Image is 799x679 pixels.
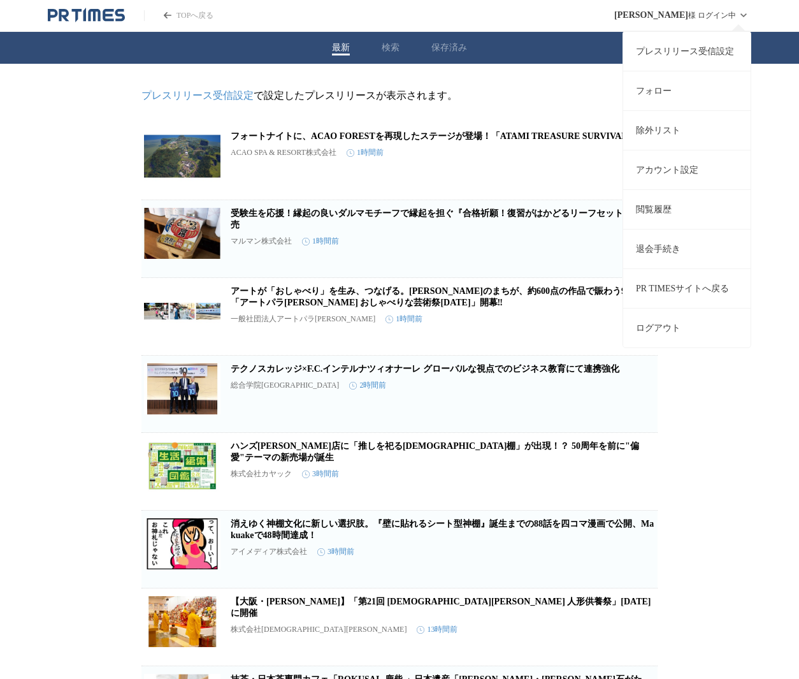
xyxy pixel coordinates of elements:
[623,229,751,268] a: 退会手続き
[623,71,751,110] a: フォロー
[231,364,619,374] a: テクノスカレッジ×F.C.インテルナツィオナーレ グローバルな視点でのビジネス教育にて連携強化
[231,286,652,307] a: アートが「おしゃべり」を生み、つなげる。[PERSON_NAME]のまちが、約600点の作品で賑わう9日間、「アートパラ[PERSON_NAME] おしゃべりな芸術祭[DATE]」開幕‼
[231,519,654,540] a: 消えゆく神棚文化に新しい選択肢。『壁に貼れるシート型神棚』誕生までの88話を四コマ漫画で公開、Makuakeで48時間達成！
[623,189,751,229] a: 閲覧履歴
[231,314,375,325] p: 一般社団法人アートパラ[PERSON_NAME]
[48,8,125,23] a: PR TIMESのトップページはこちら
[431,42,467,54] button: 保存済み
[623,110,751,150] a: 除外リスト
[614,10,688,20] span: [PERSON_NAME]
[144,441,220,492] img: ハンズ渋谷店に「推しを祀る神棚」が出現！？ 50周年を前に"偏愛"テーマの新売場が誕生
[347,147,384,158] time: 1時間前
[231,236,292,247] p: マルマン株式会社
[144,10,213,21] a: PR TIMESのトップページはこちら
[231,380,339,391] p: 総合学院[GEOGRAPHIC_DATA]
[141,89,658,103] p: で設定したプレスリリースが表示されます。
[144,363,220,414] img: テクノスカレッジ×F.C.インテルナツィオナーレ グローバルな視点でのビジネス教育にて連携強化
[231,546,307,557] p: アイメディア株式会社
[302,236,339,247] time: 1時間前
[144,596,220,647] img: 【大阪・八尾】「第21回 八光殿 人形供養祭」10月26日(日)に開催
[302,469,339,479] time: 3時間前
[231,469,292,479] p: 株式会社カヤック
[231,131,637,141] a: フォートナイトに、ACAO FORESTを再現したステージが登場！「ATAMI TREASURE SURVIVAL」
[231,147,336,158] p: ACAO SPA & RESORT株式会社
[623,308,751,347] button: ログアウト
[382,42,399,54] button: 検索
[332,42,350,54] button: 最新
[141,90,254,101] a: プレスリリース受信設定
[623,31,751,71] a: プレスリリース受信設定
[349,380,386,391] time: 2時間前
[231,441,639,462] a: ハンズ[PERSON_NAME]店に「推しを祀る[DEMOGRAPHIC_DATA]棚」が出現！？ 50周年を前に"偏愛"テーマの新売場が誕生
[144,286,220,337] img: アートが「おしゃべり」を生み、つなげる。深川のまちが、約600点の作品で賑わう9日間、「アートパラ深川 おしゃべりな芸術祭2025」開幕‼
[231,597,651,618] a: 【大阪・[PERSON_NAME]】「第21回 [DEMOGRAPHIC_DATA][PERSON_NAME] 人形供養祭」[DATE]に開催
[144,131,220,182] img: フォートナイトに、ACAO FORESTを再現したステージが登場！「ATAMI TREASURE SURVIVAL」
[231,624,407,635] p: 株式会社[DEMOGRAPHIC_DATA][PERSON_NAME]
[144,518,220,569] img: 消えゆく神棚文化に新しい選択肢。『壁に貼れるシート型神棚』誕生までの88話を四コマ漫画で公開、Makuakeで48時間達成！
[317,546,354,557] time: 3時間前
[417,624,457,635] time: 13時間前
[623,268,751,308] a: PR TIMESサイトへ戻る
[385,314,422,325] time: 1時間前
[144,208,220,259] img: 受験生を応援！縁起の良いダルマモチーフで縁起を担ぐ『合格祈願！復習がはかどるリーフセット』新発売
[231,208,650,230] a: 受験生を応援！縁起の良いダルマモチーフで縁起を担ぐ『合格祈願！復習がはかどるリーフセット』新発売
[623,150,751,189] a: アカウント設定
